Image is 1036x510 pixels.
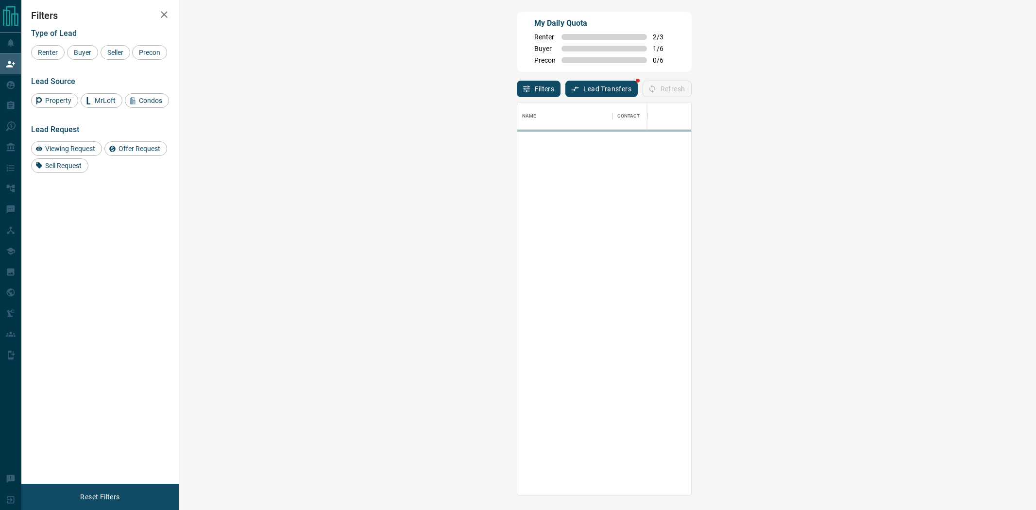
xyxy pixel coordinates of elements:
div: MrLoft [81,93,122,108]
div: Contact [617,102,640,130]
span: 2 / 3 [653,33,674,41]
button: Filters [517,81,561,97]
div: Sell Request [31,158,88,173]
span: 1 / 6 [653,45,674,52]
div: Viewing Request [31,141,102,156]
span: Precon [136,49,164,56]
span: Seller [104,49,127,56]
p: My Daily Quota [534,17,674,29]
span: Buyer [534,45,556,52]
span: Viewing Request [42,145,99,153]
div: Renter [31,45,65,60]
span: Lead Request [31,125,79,134]
div: Name [517,102,612,130]
span: Renter [534,33,556,41]
span: 0 / 6 [653,56,674,64]
div: Offer Request [104,141,167,156]
div: Name [522,102,537,130]
div: Buyer [67,45,98,60]
span: Renter [34,49,61,56]
div: Property [31,93,78,108]
span: Condos [136,97,166,104]
span: Precon [534,56,556,64]
span: Offer Request [115,145,164,153]
span: Buyer [70,49,95,56]
span: Lead Source [31,77,75,86]
div: Precon [132,45,167,60]
div: Seller [101,45,130,60]
button: Lead Transfers [565,81,638,97]
span: MrLoft [91,97,119,104]
span: Sell Request [42,162,85,170]
h2: Filters [31,10,169,21]
div: Condos [125,93,169,108]
span: Property [42,97,75,104]
span: Type of Lead [31,29,77,38]
button: Reset Filters [74,489,126,505]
